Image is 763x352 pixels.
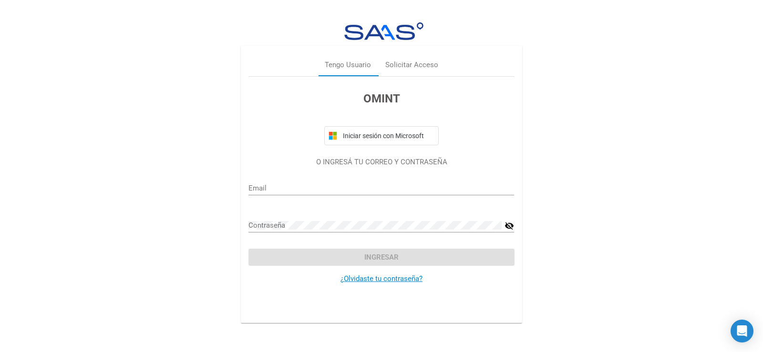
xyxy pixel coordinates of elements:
[364,253,399,261] span: Ingresar
[248,249,514,266] button: Ingresar
[325,60,371,70] div: Tengo Usuario
[324,126,439,145] button: Iniciar sesión con Microsoft
[248,90,514,107] h3: OMINT
[385,60,438,70] div: Solicitar Acceso
[248,157,514,168] p: O INGRESÁ TU CORREO Y CONTRASEÑA
[340,274,423,283] a: ¿Olvidaste tu contraseña?
[341,132,434,140] span: Iniciar sesión con Microsoft
[731,320,753,342] div: Open Intercom Messenger
[505,220,514,231] mat-icon: visibility_off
